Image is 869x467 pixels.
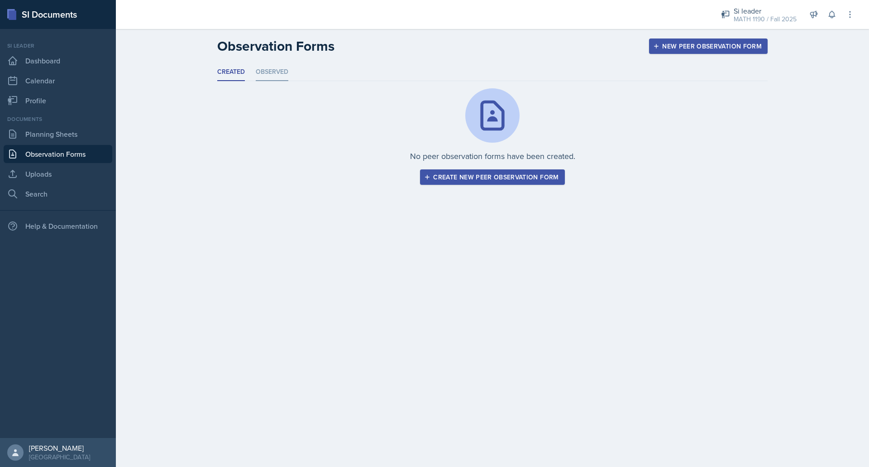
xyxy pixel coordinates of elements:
[734,5,797,16] div: Si leader
[217,63,245,81] li: Created
[410,150,575,162] p: No peer observation forms have been created.
[655,43,762,50] div: New Peer Observation Form
[4,115,112,123] div: Documents
[649,39,768,54] button: New Peer Observation Form
[4,217,112,235] div: Help & Documentation
[217,38,334,54] h2: Observation Forms
[4,42,112,50] div: Si leader
[4,185,112,203] a: Search
[29,443,90,453] div: [PERSON_NAME]
[4,145,112,163] a: Observation Forms
[420,169,564,185] button: Create new peer observation form
[4,72,112,90] a: Calendar
[426,173,559,181] div: Create new peer observation form
[29,453,90,462] div: [GEOGRAPHIC_DATA]
[4,52,112,70] a: Dashboard
[4,165,112,183] a: Uploads
[734,14,797,24] div: MATH 1190 / Fall 2025
[256,63,288,81] li: Observed
[4,91,112,110] a: Profile
[4,125,112,143] a: Planning Sheets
